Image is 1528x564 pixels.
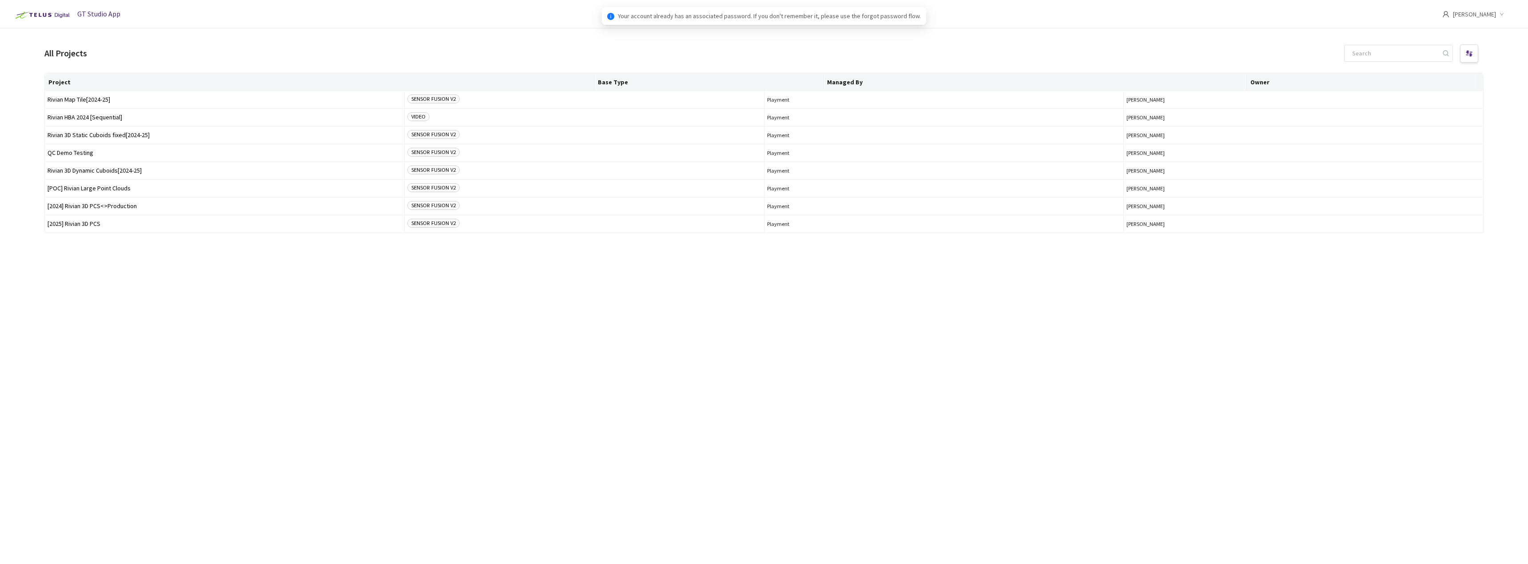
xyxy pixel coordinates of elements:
span: SENSOR FUSION V2 [407,201,460,210]
span: GT Studio App [77,9,120,18]
span: Playment [767,96,1121,103]
button: [PERSON_NAME] [1126,96,1480,103]
span: Playment [767,185,1121,192]
th: Project [45,73,594,91]
span: user [1442,11,1449,18]
span: info-circle [607,13,614,20]
span: Playment [767,203,1121,209]
span: Playment [767,150,1121,156]
span: Rivian 3D Static Cuboids fixed[2024-25] [48,132,402,138]
button: [PERSON_NAME] [1126,132,1480,138]
button: [PERSON_NAME] [1126,114,1480,121]
span: SENSOR FUSION V2 [407,95,460,103]
span: Playment [767,221,1121,227]
span: [2024] Rivian 3D PCS<>Production [48,203,402,209]
span: SENSOR FUSION V2 [407,219,460,228]
span: Playment [767,132,1121,138]
span: SENSOR FUSION V2 [407,130,460,139]
span: down [1500,12,1504,16]
span: Playment [767,114,1121,121]
th: Owner [1247,73,1476,91]
span: SENSOR FUSION V2 [407,166,460,174]
span: VIDEO [407,112,430,121]
span: Rivian 3D Dynamic Cuboids[2024-25] [48,167,402,174]
span: Playment [767,167,1121,174]
span: Rivian Map Tile[2024-25] [48,96,402,103]
input: Search [1347,45,1441,61]
span: [2025] Rivian 3D PCS [48,221,402,227]
span: SENSOR FUSION V2 [407,148,460,157]
th: Managed By [824,73,1247,91]
span: Rivian HBA 2024 [Sequential] [48,114,402,121]
span: QC Demo Testing [48,150,402,156]
button: [PERSON_NAME] [1126,203,1480,209]
img: Telus [11,8,72,22]
button: [PERSON_NAME] [1126,150,1480,156]
button: [PERSON_NAME] [1126,221,1480,227]
th: Base Type [594,73,824,91]
span: SENSOR FUSION V2 [407,183,460,192]
button: [PERSON_NAME] [1126,167,1480,174]
span: [POC] Rivian Large Point Clouds [48,185,402,192]
span: Your account already has an associated password. If you don't remember it, please use the forgot ... [618,11,921,21]
div: All Projects [44,46,87,60]
button: [PERSON_NAME] [1126,185,1480,192]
